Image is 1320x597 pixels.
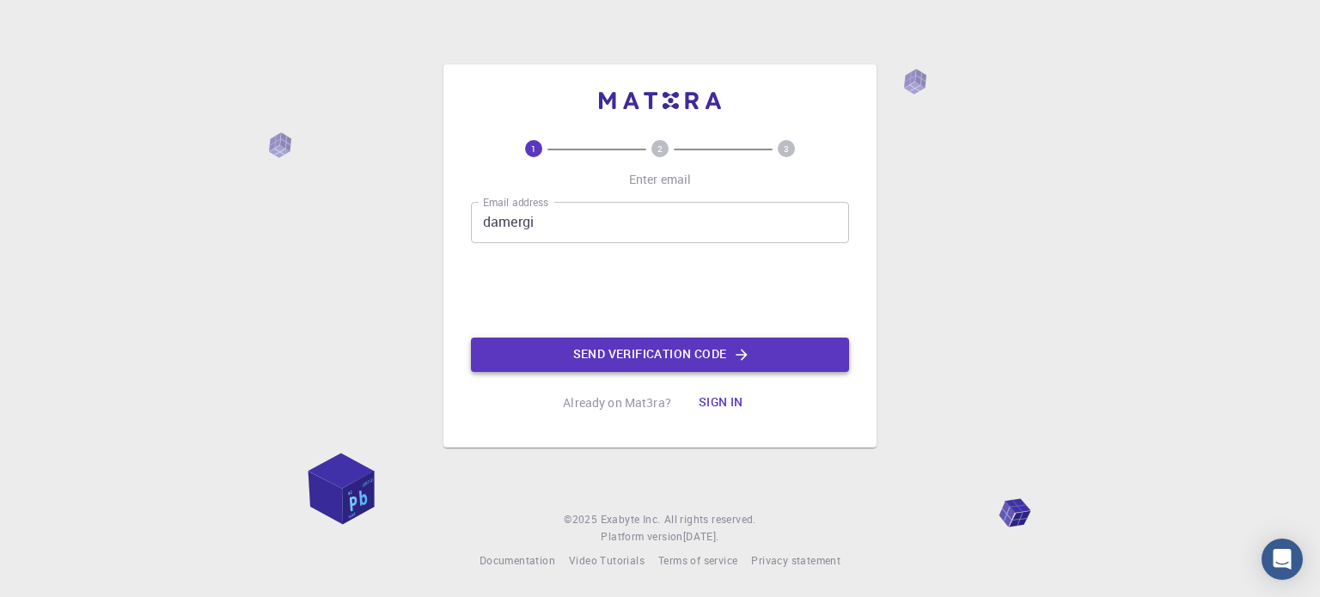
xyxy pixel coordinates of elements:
span: Video Tutorials [569,553,645,567]
text: 1 [531,143,536,155]
a: Documentation [480,552,555,570]
iframe: reCAPTCHA [529,257,791,324]
a: Terms of service [658,552,737,570]
div: Open Intercom Messenger [1262,539,1303,580]
a: Video Tutorials [569,552,645,570]
text: 2 [657,143,663,155]
p: Enter email [629,171,692,188]
span: Exabyte Inc. [601,512,661,526]
span: Documentation [480,553,555,567]
p: Already on Mat3ra? [563,394,671,411]
span: [DATE] . [683,529,719,543]
span: © 2025 [564,511,600,528]
a: Exabyte Inc. [601,511,661,528]
label: Email address [483,195,548,210]
span: Platform version [601,528,682,545]
span: All rights reserved. [664,511,756,528]
a: [DATE]. [683,528,719,545]
button: Sign in [685,386,757,420]
text: 3 [784,143,789,155]
span: Privacy statement [751,553,840,567]
button: Send verification code [471,338,849,372]
a: Privacy statement [751,552,840,570]
span: Terms of service [658,553,737,567]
